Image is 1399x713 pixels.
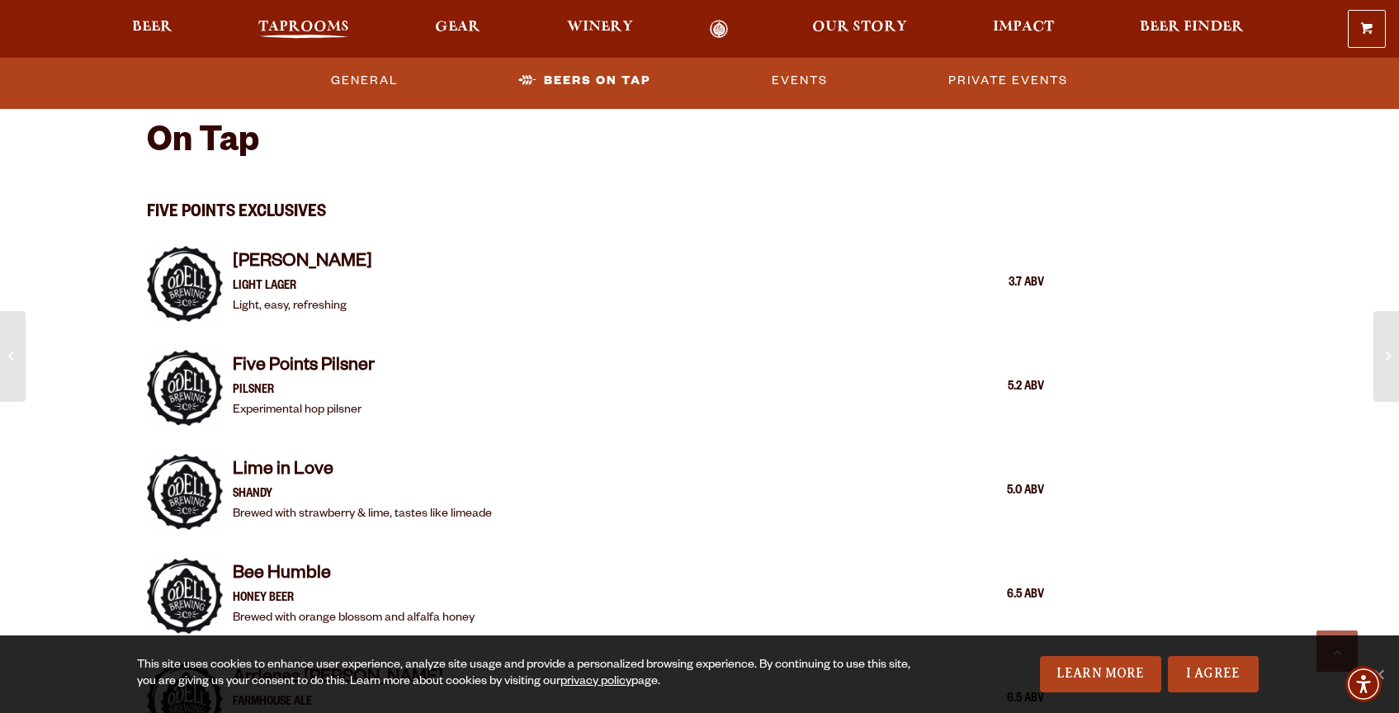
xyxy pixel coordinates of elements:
span: Taprooms [258,21,349,34]
div: 3.7 ABV [962,273,1044,295]
a: Private Events [942,62,1075,100]
span: Impact [993,21,1054,34]
a: Scroll to top [1316,630,1358,672]
h4: Lime in Love [233,459,492,485]
h4: Bee Humble [233,563,475,589]
a: Beer [121,20,183,39]
p: Experimental hop pilsner [233,401,375,421]
a: Impact [982,20,1065,39]
h4: Five Points Pilsner [233,355,375,381]
p: Brewed with strawberry & lime, tastes like limeade [233,505,492,525]
a: Beer Finder [1129,20,1255,39]
img: Item Thumbnail [147,246,223,322]
img: Item Thumbnail [147,454,223,530]
span: Winery [567,21,633,34]
a: Our Story [801,20,918,39]
a: Winery [556,20,644,39]
h2: On Tap [147,125,259,164]
h3: Five Points Exclusives [147,181,1045,228]
a: Odell Home [688,20,750,39]
h4: [PERSON_NAME] [233,251,372,277]
p: Pilsner [233,381,375,401]
p: Honey Beer [233,589,475,609]
a: I Agree [1168,656,1259,692]
a: Taprooms [248,20,360,39]
a: Gear [424,20,491,39]
p: Light Lager [233,277,372,297]
div: Accessibility Menu [1345,666,1382,702]
p: Brewed with orange blossom and alfalfa honey [233,609,475,629]
a: Events [765,62,834,100]
a: privacy policy [560,676,631,689]
p: Shandy [233,485,492,505]
a: Learn More [1040,656,1161,692]
span: Beer Finder [1140,21,1244,34]
p: Light, easy, refreshing [233,297,372,317]
div: 6.5 ABV [962,585,1044,607]
div: 5.2 ABV [962,377,1044,399]
a: General [324,62,404,100]
span: Our Story [812,21,907,34]
span: Gear [435,21,480,34]
span: Beer [132,21,173,34]
img: Item Thumbnail [147,350,223,426]
img: Item Thumbnail [147,558,223,634]
a: Beers on Tap [512,62,657,100]
div: 5.0 ABV [962,481,1044,503]
div: This site uses cookies to enhance user experience, analyze site usage and provide a personalized ... [137,658,927,691]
